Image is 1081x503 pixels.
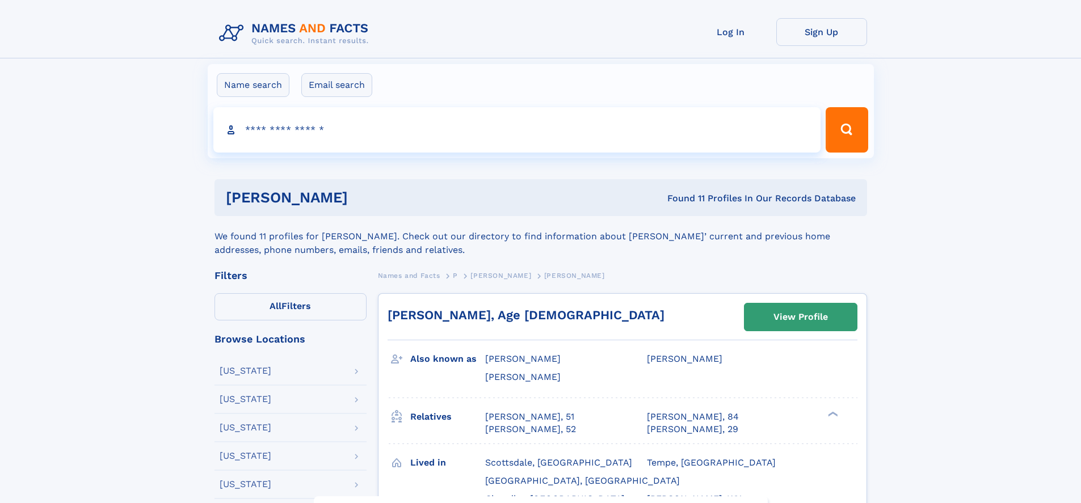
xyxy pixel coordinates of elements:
[470,268,531,282] a: [PERSON_NAME]
[453,272,458,280] span: P
[213,107,821,153] input: search input
[485,475,680,486] span: [GEOGRAPHIC_DATA], [GEOGRAPHIC_DATA]
[226,191,508,205] h1: [PERSON_NAME]
[220,366,271,375] div: [US_STATE]
[214,293,367,320] label: Filters
[685,18,776,46] a: Log In
[270,301,281,311] span: All
[378,268,440,282] a: Names and Facts
[485,423,576,436] a: [PERSON_NAME], 52
[214,216,867,257] div: We found 11 profiles for [PERSON_NAME]. Check out our directory to find information about [PERSON...
[776,18,867,46] a: Sign Up
[220,395,271,404] div: [US_STATE]
[485,411,574,423] a: [PERSON_NAME], 51
[507,192,856,205] div: Found 11 Profiles In Our Records Database
[388,308,664,322] a: [PERSON_NAME], Age [DEMOGRAPHIC_DATA]
[647,423,738,436] a: [PERSON_NAME], 29
[825,410,839,417] div: ❯
[217,73,289,97] label: Name search
[410,453,485,472] h3: Lived in
[214,270,367,281] div: Filters
[544,272,605,280] span: [PERSON_NAME]
[647,353,722,364] span: [PERSON_NAME]
[826,107,868,153] button: Search Button
[410,407,485,426] h3: Relatives
[773,304,828,330] div: View Profile
[485,353,561,364] span: [PERSON_NAME]
[453,268,458,282] a: P
[220,423,271,432] div: [US_STATE]
[485,457,632,468] span: Scottsdale, [GEOGRAPHIC_DATA]
[301,73,372,97] label: Email search
[485,371,561,382] span: [PERSON_NAME]
[647,457,776,468] span: Tempe, [GEOGRAPHIC_DATA]
[410,349,485,369] h3: Also known as
[647,411,739,423] a: [PERSON_NAME], 84
[220,451,271,460] div: [US_STATE]
[220,480,271,489] div: [US_STATE]
[470,272,531,280] span: [PERSON_NAME]
[214,18,378,49] img: Logo Names and Facts
[744,303,857,331] a: View Profile
[214,334,367,344] div: Browse Locations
